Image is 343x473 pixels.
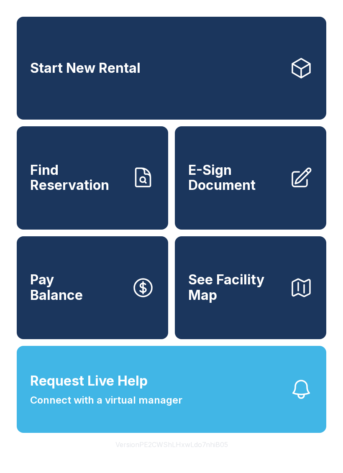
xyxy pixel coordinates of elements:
span: Start New Rental [30,61,141,76]
a: Find Reservation [17,126,168,229]
button: See Facility Map [175,236,326,339]
span: E-Sign Document [188,163,283,193]
span: Connect with a virtual manager [30,393,182,408]
button: Request Live HelpConnect with a virtual manager [17,346,326,433]
button: VersionPE2CWShLHxwLdo7nhiB05 [109,433,235,456]
span: See Facility Map [188,272,283,303]
span: Pay Balance [30,272,83,303]
span: Find Reservation [30,163,125,193]
span: Request Live Help [30,371,148,391]
a: PayBalance [17,236,168,339]
a: E-Sign Document [175,126,326,229]
a: Start New Rental [17,17,326,120]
